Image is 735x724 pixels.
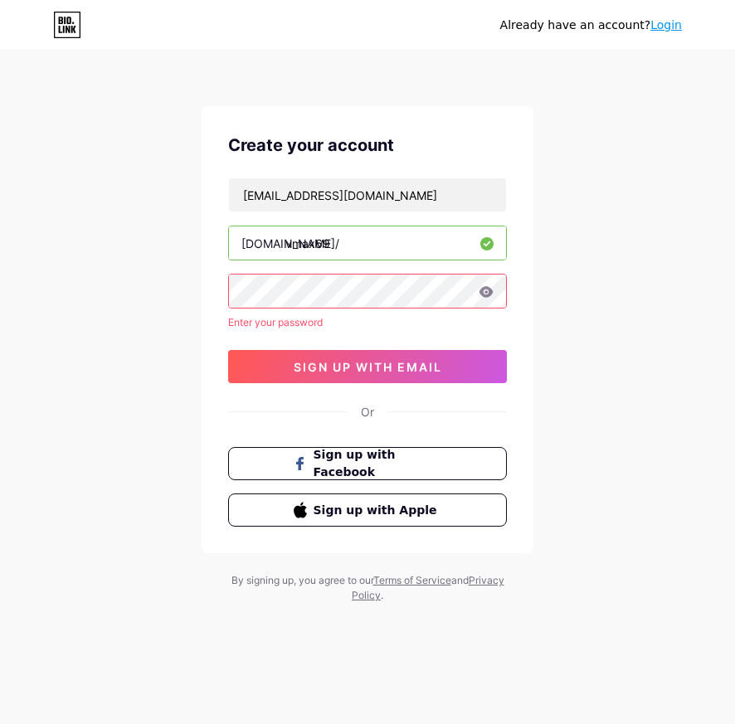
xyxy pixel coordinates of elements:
span: sign up with email [294,360,442,374]
span: Sign up with Facebook [314,446,442,481]
a: Terms of Service [373,574,451,586]
input: Email [229,178,506,211]
button: Sign up with Apple [228,493,507,527]
div: By signing up, you agree to our and . [226,573,509,603]
div: Already have an account? [500,17,682,34]
div: [DOMAIN_NAME]/ [241,235,339,252]
input: username [229,226,506,260]
button: Sign up with Facebook [228,447,507,480]
span: Sign up with Apple [314,502,442,519]
a: Login [650,18,682,32]
div: Or [361,403,374,420]
div: Create your account [228,133,507,158]
div: Enter your password [228,315,507,330]
button: sign up with email [228,350,507,383]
